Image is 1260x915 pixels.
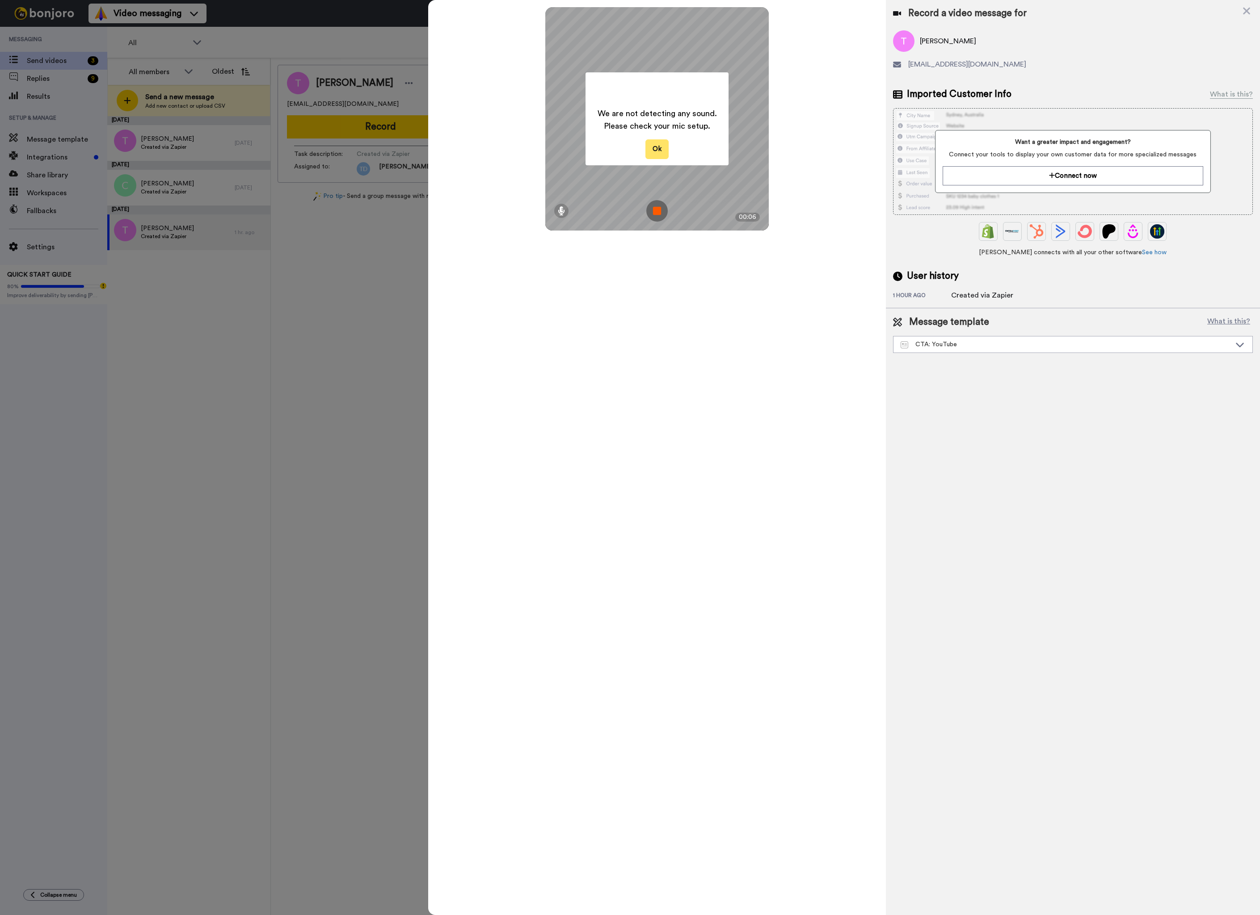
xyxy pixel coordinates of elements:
[1102,224,1116,239] img: Patreon
[735,213,760,222] div: 00:06
[943,138,1203,147] span: Want a greater impact and engagement?
[598,120,717,132] span: Please check your mic setup.
[901,341,908,348] img: Message-temps.svg
[1210,89,1253,100] div: What is this?
[598,107,717,120] span: We are not detecting any sound.
[893,292,951,301] div: 1 hour ago
[943,150,1203,159] span: Connect your tools to display your own customer data for more specialized messages
[893,248,1253,257] span: [PERSON_NAME] connects with all your other software
[645,139,669,159] button: Ok
[909,315,989,329] span: Message template
[943,166,1203,185] button: Connect now
[907,88,1011,101] span: Imported Customer Info
[646,200,668,222] img: ic_record_stop.svg
[1078,224,1092,239] img: ConvertKit
[1150,224,1164,239] img: GoHighLevel
[1005,224,1020,239] img: Ontraport
[907,269,959,283] span: User history
[951,290,1013,301] div: Created via Zapier
[1142,249,1167,256] a: See how
[901,340,1231,349] div: CTA: YouTube
[1029,224,1044,239] img: Hubspot
[981,224,995,239] img: Shopify
[908,59,1026,70] span: [EMAIL_ADDRESS][DOMAIN_NAME]
[1205,315,1253,329] button: What is this?
[1054,224,1068,239] img: ActiveCampaign
[1126,224,1140,239] img: Drip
